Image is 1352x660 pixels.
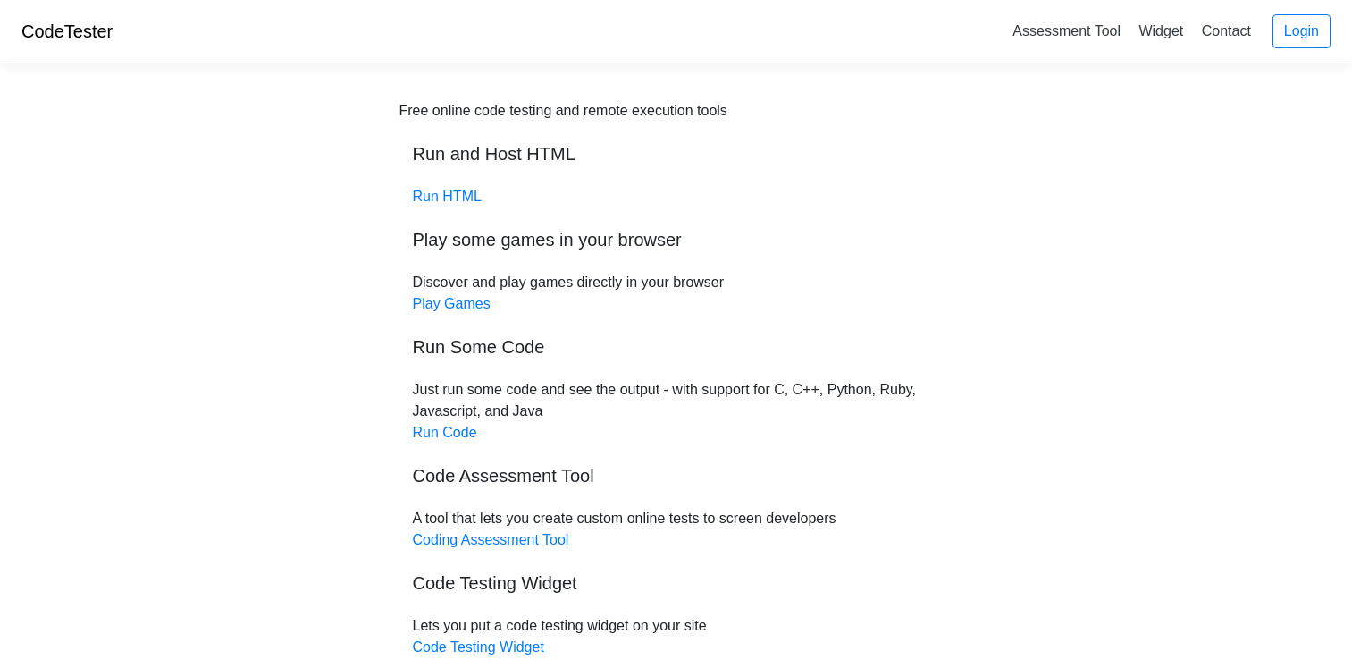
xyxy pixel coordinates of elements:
[413,465,940,487] h5: Code Assessment Tool
[399,100,727,122] div: Free online code testing and remote execution tools
[399,100,953,658] div: Discover and play games directly in your browser Just run some code and see the output - with sup...
[1005,16,1128,46] a: Assessment Tool
[413,143,940,165] h5: Run and Host HTML
[413,296,491,311] a: Play Games
[1195,16,1258,46] a: Contact
[1131,16,1190,46] a: Widget
[413,229,940,250] h5: Play some games in your browser
[413,639,544,655] a: Code Testing Widget
[413,189,482,204] a: Run HTML
[21,21,113,41] a: CodeTester
[1272,14,1331,48] a: Login
[413,572,940,594] h5: Code Testing Widget
[413,336,940,358] h5: Run Some Code
[413,532,569,547] a: Coding Assessment Tool
[413,425,477,440] a: Run Code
